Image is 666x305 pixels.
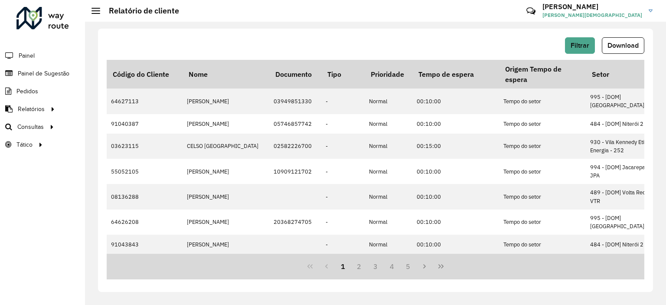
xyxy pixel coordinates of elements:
td: 64627113 [107,89,183,114]
button: Next Page [416,258,433,275]
button: Download [602,37,644,54]
button: Last Page [433,258,449,275]
td: Tempo do setor [499,89,586,114]
td: 10909121702 [269,159,321,184]
th: Código do Cliente [107,60,183,89]
td: Normal [365,159,412,184]
span: Filtrar [571,42,589,49]
td: - [321,134,365,159]
span: Painel de Sugestão [18,69,69,78]
td: - [321,210,365,235]
td: 00:10:00 [412,235,499,254]
span: Pedidos [16,87,38,96]
h2: Relatório de cliente [100,6,179,16]
td: 20368274705 [269,210,321,235]
td: 00:15:00 [412,134,499,159]
td: 00:10:00 [412,210,499,235]
td: Normal [365,134,412,159]
span: Painel [19,51,35,60]
span: [PERSON_NAME][DEMOGRAPHIC_DATA] [542,11,642,19]
button: 1 [335,258,351,275]
td: 03623115 [107,134,183,159]
td: Normal [365,210,412,235]
button: 3 [367,258,384,275]
td: CELSO [GEOGRAPHIC_DATA] [183,134,269,159]
h3: [PERSON_NAME] [542,3,642,11]
td: Normal [365,235,412,254]
td: Normal [365,114,412,134]
td: [PERSON_NAME] [183,159,269,184]
td: 08136288 [107,184,183,209]
td: [PERSON_NAME] [183,210,269,235]
button: Filtrar [565,37,595,54]
td: 64626208 [107,210,183,235]
td: 00:10:00 [412,159,499,184]
span: Tático [16,140,33,149]
td: [PERSON_NAME] [183,114,269,134]
td: [PERSON_NAME] [183,235,269,254]
span: Consultas [17,122,44,131]
span: Relatórios [18,105,45,114]
td: Tempo do setor [499,159,586,184]
td: 00:10:00 [412,184,499,209]
td: 03949851330 [269,89,321,114]
td: Tempo do setor [499,235,586,254]
td: 05746857742 [269,114,321,134]
td: Tempo do setor [499,114,586,134]
td: 55052105 [107,159,183,184]
button: 2 [351,258,367,275]
td: - [321,235,365,254]
th: Nome [183,60,269,89]
td: 02582226700 [269,134,321,159]
td: Tempo do setor [499,184,586,209]
td: Normal [365,184,412,209]
td: - [321,184,365,209]
td: - [321,114,365,134]
a: Contato Rápido [522,2,540,20]
td: [PERSON_NAME] [183,184,269,209]
span: Download [607,42,639,49]
th: Prioridade [365,60,412,89]
td: 00:10:00 [412,89,499,114]
th: Tempo de espera [412,60,499,89]
td: [PERSON_NAME] [183,89,269,114]
td: Tempo do setor [499,210,586,235]
td: 91043843 [107,235,183,254]
th: Documento [269,60,321,89]
th: Tipo [321,60,365,89]
button: 4 [384,258,400,275]
button: 5 [400,258,417,275]
td: - [321,159,365,184]
td: Tempo do setor [499,134,586,159]
td: 00:10:00 [412,114,499,134]
td: - [321,89,365,114]
td: Normal [365,89,412,114]
th: Origem Tempo de espera [499,60,586,89]
td: 91040387 [107,114,183,134]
